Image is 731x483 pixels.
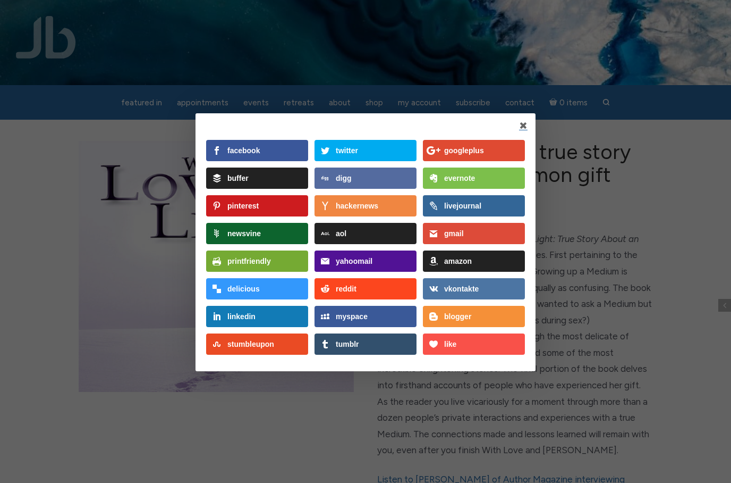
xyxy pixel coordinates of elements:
[206,223,308,244] a: newsvine
[227,147,260,154] div: facebook
[423,195,525,216] a: livejournal
[314,223,416,244] a: aol
[314,195,416,216] a: hackernews
[206,278,308,299] a: delicious
[336,174,352,182] div: digg
[336,313,368,320] div: myspace
[336,202,378,210] div: hackernews
[336,257,372,265] div: yahoomail
[314,278,416,299] a: reddit
[227,340,274,348] div: stumbleupon
[336,230,346,237] div: aol
[444,313,471,320] div: blogger
[423,306,525,327] a: blogger
[444,257,472,265] div: amazon
[444,174,475,182] div: evernote
[423,278,525,299] a: vkontakte
[206,168,308,189] a: buffer
[206,195,308,216] a: pinterest
[336,147,358,154] div: twitter
[314,334,416,355] a: tumblr
[423,223,525,244] a: gmail
[336,340,359,348] div: tumblr
[444,147,484,154] div: googleplus
[227,202,259,210] div: pinterest
[444,230,464,237] div: gmail
[444,202,481,210] div: livejournal
[423,168,525,189] a: evernote
[227,285,260,293] div: delicious
[314,168,416,189] a: digg
[206,306,308,327] a: linkedin
[206,251,308,272] a: printfriendly
[227,230,261,237] div: newsvine
[444,340,456,348] div: like
[314,251,416,272] a: yahoomail
[423,251,525,272] a: amazon
[206,334,308,355] a: stumbleupon
[444,285,479,293] div: vkontakte
[227,313,256,320] div: linkedin
[423,140,525,161] a: googleplus
[314,140,416,161] a: twitter
[227,174,249,182] div: buffer
[314,306,416,327] a: myspace
[227,257,271,265] div: printfriendly
[336,285,356,293] div: reddit
[206,140,308,161] a: facebook
[423,334,525,355] a: like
